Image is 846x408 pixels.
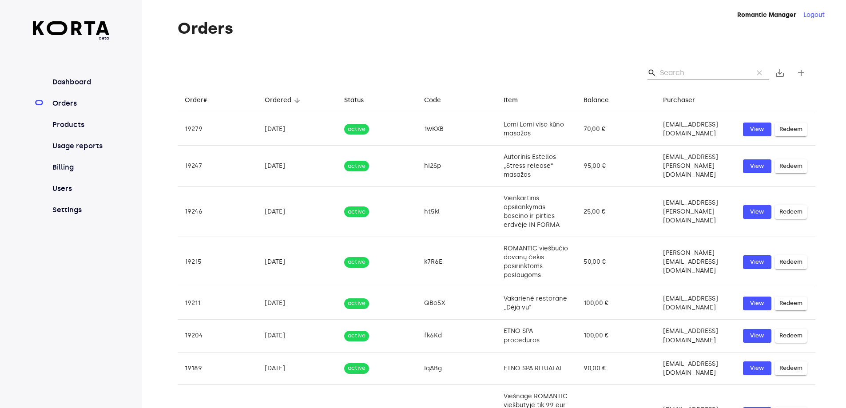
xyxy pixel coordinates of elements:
[790,62,812,83] button: Create new gift card
[258,187,338,237] td: [DATE]
[775,255,807,269] button: Redeem
[576,352,656,384] td: 90,00 €
[775,123,807,136] button: Redeem
[775,329,807,343] button: Redeem
[743,255,771,269] button: View
[663,95,707,106] span: Purchaser
[258,146,338,187] td: [DATE]
[576,237,656,287] td: 50,00 €
[576,187,656,237] td: 25,00 €
[775,205,807,219] button: Redeem
[747,298,767,309] span: View
[656,187,736,237] td: [EMAIL_ADDRESS][PERSON_NAME][DOMAIN_NAME]
[417,287,497,320] td: QBo5X
[743,329,771,343] button: View
[33,35,110,41] span: beta
[737,11,796,19] strong: Romantic Manager
[779,124,802,135] span: Redeem
[265,95,291,106] div: Ordered
[178,287,258,320] td: 19211
[747,124,767,135] span: View
[258,237,338,287] td: [DATE]
[344,208,369,216] span: active
[743,361,771,375] button: View
[258,113,338,146] td: [DATE]
[344,162,369,170] span: active
[743,297,771,310] a: View
[344,258,369,266] span: active
[576,287,656,320] td: 100,00 €
[344,332,369,340] span: active
[496,146,576,187] td: Autorinis Estellos „Stress release“ masažas
[417,352,497,384] td: IqABg
[656,237,736,287] td: [PERSON_NAME][EMAIL_ADDRESS][DOMAIN_NAME]
[33,21,110,35] img: Korta
[656,113,736,146] td: [EMAIL_ADDRESS][DOMAIN_NAME]
[779,331,802,341] span: Redeem
[576,146,656,187] td: 95,00 €
[775,159,807,173] button: Redeem
[417,187,497,237] td: ht5kl
[344,125,369,134] span: active
[258,287,338,320] td: [DATE]
[576,320,656,352] td: 100,00 €
[779,363,802,373] span: Redeem
[496,237,576,287] td: ROMANTIC viešbučio dovanų čekis pasirinktoms paslaugoms
[417,237,497,287] td: k7R6E
[496,320,576,352] td: ETNO SPA procedūros
[504,95,529,106] span: Item
[663,95,695,106] div: Purchaser
[344,95,375,106] span: Status
[747,161,767,171] span: View
[656,146,736,187] td: [EMAIL_ADDRESS][PERSON_NAME][DOMAIN_NAME]
[747,207,767,217] span: View
[779,257,802,267] span: Redeem
[51,162,110,173] a: Billing
[660,66,746,80] input: Search
[656,287,736,320] td: [EMAIL_ADDRESS][DOMAIN_NAME]
[178,113,258,146] td: 19279
[51,183,110,194] a: Users
[504,95,518,106] div: Item
[584,95,620,106] span: Balance
[51,77,110,87] a: Dashboard
[775,361,807,375] button: Redeem
[258,352,338,384] td: [DATE]
[779,161,802,171] span: Redeem
[178,320,258,352] td: 19204
[33,21,110,41] a: beta
[51,205,110,215] a: Settings
[747,331,767,341] span: View
[344,364,369,372] span: active
[178,20,815,37] h1: Orders
[779,298,802,309] span: Redeem
[51,98,110,109] a: Orders
[185,95,207,106] div: Order#
[656,352,736,384] td: [EMAIL_ADDRESS][DOMAIN_NAME]
[496,352,576,384] td: ETNO SPA RITUALAI
[265,95,303,106] span: Ordered
[656,320,736,352] td: [EMAIL_ADDRESS][DOMAIN_NAME]
[496,287,576,320] td: Vakarienė restorane „Déjà vu“
[293,96,301,104] span: arrow_downward
[747,257,767,267] span: View
[424,95,441,106] div: Code
[178,146,258,187] td: 19247
[344,299,369,308] span: active
[775,67,785,78] span: save_alt
[743,123,771,136] button: View
[496,187,576,237] td: Vienkartinis apsilankymas baseino ir pirties erdvėje IN FORMA
[647,68,656,77] span: Search
[769,62,790,83] button: Export
[779,207,802,217] span: Redeem
[496,113,576,146] td: Lomi Lomi viso kūno masažas
[743,205,771,219] button: View
[51,141,110,151] a: Usage reports
[178,237,258,287] td: 19215
[51,119,110,130] a: Products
